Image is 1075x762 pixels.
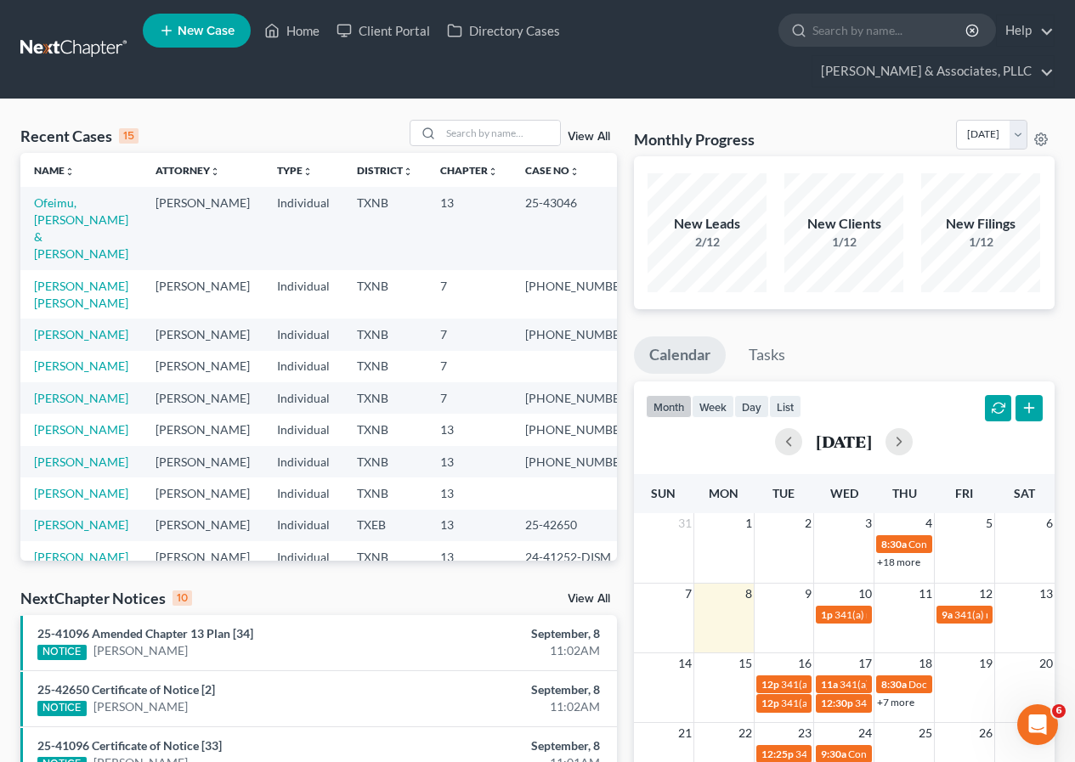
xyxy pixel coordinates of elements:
td: [PERSON_NAME] [142,477,263,509]
i: unfold_more [569,167,580,177]
div: NOTICE [37,645,87,660]
span: 10 [857,584,874,604]
span: 341(a) meeting for [PERSON_NAME] [781,697,945,709]
a: [PERSON_NAME] [34,454,128,469]
button: list [769,395,801,418]
div: September, 8 [423,681,599,698]
td: 13 [427,477,512,509]
div: September, 8 [423,737,599,754]
span: 341(a) meeting for [PERSON_NAME] [781,678,945,691]
td: TXNB [343,446,427,477]
td: Individual [263,414,343,445]
a: [PERSON_NAME] [34,550,128,564]
td: Individual [263,319,343,350]
td: TXEB [343,510,427,541]
span: 31 [676,513,693,533]
td: TXNB [343,541,427,573]
span: Mon [709,486,738,500]
td: Individual [263,187,343,269]
span: 17 [857,653,874,674]
td: Individual [263,382,343,414]
span: 22 [737,723,754,743]
span: Sun [651,486,676,500]
a: [PERSON_NAME] [34,486,128,500]
a: Case Nounfold_more [525,164,580,177]
span: 8 [744,584,754,604]
span: New Case [178,25,235,37]
i: unfold_more [488,167,498,177]
td: Individual [263,477,343,509]
a: Ofeimu, [PERSON_NAME] & [PERSON_NAME] [34,195,128,261]
span: 21 [676,723,693,743]
td: 7 [427,351,512,382]
button: month [646,395,692,418]
a: Nameunfold_more [34,164,75,177]
input: Search by name... [812,14,968,46]
a: [PERSON_NAME] & Associates, PLLC [812,56,1054,87]
span: 23 [796,723,813,743]
span: 15 [737,653,754,674]
div: 15 [119,128,139,144]
a: Help [997,15,1054,46]
span: 8:30a [881,678,907,691]
td: TXNB [343,414,427,445]
td: Individual [263,541,343,573]
div: 2/12 [648,234,767,251]
td: 13 [427,414,512,445]
span: Sat [1014,486,1035,500]
td: TXNB [343,351,427,382]
span: Thu [892,486,917,500]
span: 16 [796,653,813,674]
td: [PHONE_NUMBER] [512,382,644,414]
span: 341(a) meeting for [PERSON_NAME] [835,608,999,621]
span: 341(a) meeting for [PERSON_NAME] [855,697,1019,709]
span: 5 [984,513,994,533]
a: Tasks [733,336,801,374]
a: Client Portal [328,15,438,46]
span: 12p [761,697,779,709]
a: 25-42650 Certificate of Notice [2] [37,682,215,697]
span: 9 [803,584,813,604]
span: 13 [1038,584,1055,604]
div: Recent Cases [20,126,139,146]
td: 13 [427,446,512,477]
td: [PERSON_NAME] [142,510,263,541]
a: Districtunfold_more [357,164,413,177]
td: [PERSON_NAME] [142,319,263,350]
span: 25 [917,723,934,743]
a: [PERSON_NAME] [34,391,128,405]
span: 24 [857,723,874,743]
span: 11 [917,584,934,604]
div: 1/12 [921,234,1040,251]
td: 13 [427,187,512,269]
td: [PERSON_NAME] [142,446,263,477]
span: 11a [821,678,838,691]
a: 25-41096 Amended Chapter 13 Plan [34] [37,626,253,641]
td: [PHONE_NUMBER] [512,414,644,445]
div: NextChapter Notices [20,588,192,608]
a: [PERSON_NAME] [93,642,188,659]
i: unfold_more [65,167,75,177]
td: 7 [427,270,512,319]
td: Individual [263,270,343,319]
span: Tue [772,486,795,500]
span: 8:30a [881,538,907,550]
span: 12:30p [821,697,853,709]
span: 1p [821,608,833,621]
td: [PERSON_NAME] [142,414,263,445]
a: [PERSON_NAME] [34,327,128,341]
span: 9:30a [821,748,846,760]
a: [PERSON_NAME] [34,517,128,532]
div: 1/12 [784,234,903,251]
span: 9a [942,608,953,621]
td: 24-41252-DISM [512,541,644,573]
td: [PERSON_NAME] [142,541,263,573]
a: 25-41096 Certificate of Notice [33] [37,738,222,753]
div: 11:02AM [423,698,599,715]
i: unfold_more [303,167,313,177]
td: [PERSON_NAME] [142,382,263,414]
span: 341(a) meeting for [PERSON_NAME] [840,678,1004,691]
span: 1 [744,513,754,533]
h2: [DATE] [816,432,872,450]
a: +7 more [877,696,914,708]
